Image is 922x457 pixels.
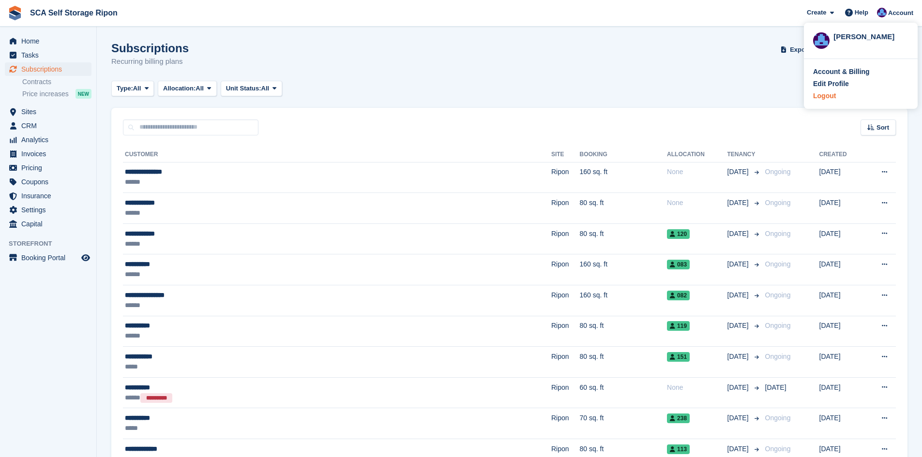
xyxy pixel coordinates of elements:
[21,203,79,217] span: Settings
[579,347,667,378] td: 80 sq. ft
[226,84,261,93] span: Unit Status:
[819,162,863,193] td: [DATE]
[727,352,751,362] span: [DATE]
[5,217,91,231] a: menu
[667,321,690,331] span: 119
[819,223,863,254] td: [DATE]
[727,383,751,393] span: [DATE]
[21,48,79,62] span: Tasks
[667,383,727,393] div: None
[123,147,551,162] th: Customer
[579,316,667,347] td: 80 sq. ft
[779,42,821,58] button: Export
[551,223,580,254] td: Ripon
[579,193,667,224] td: 80 sq. ft
[667,291,690,300] span: 082
[80,252,91,264] a: Preview store
[765,353,791,360] span: Ongoing
[765,260,791,268] span: Ongoing
[163,84,196,93] span: Allocation:
[727,167,751,177] span: [DATE]
[819,316,863,347] td: [DATE]
[813,91,908,101] a: Logout
[26,5,121,21] a: SCA Self Storage Ripon
[76,89,91,99] div: NEW
[21,105,79,118] span: Sites
[5,147,91,161] a: menu
[158,81,217,97] button: Allocation: All
[9,239,96,249] span: Storefront
[727,321,751,331] span: [DATE]
[21,62,79,76] span: Subscriptions
[765,383,786,391] span: [DATE]
[765,168,791,176] span: Ongoing
[8,6,22,20] img: stora-icon-8386f47178a22dfd0bd8f6a31ec36ba5ce8667c1dd55bd0f319d3a0aa187defe.svg
[5,48,91,62] a: menu
[667,444,690,454] span: 113
[667,413,690,423] span: 238
[22,77,91,87] a: Contracts
[21,147,79,161] span: Invoices
[888,8,913,18] span: Account
[790,45,810,55] span: Export
[5,189,91,203] a: menu
[5,175,91,189] a: menu
[196,84,204,93] span: All
[21,175,79,189] span: Coupons
[667,352,690,362] span: 151
[111,42,189,55] h1: Subscriptions
[117,84,133,93] span: Type:
[667,147,727,162] th: Allocation
[5,34,91,48] a: menu
[22,88,91,99] a: Price increases NEW
[5,251,91,265] a: menu
[819,193,863,224] td: [DATE]
[819,254,863,285] td: [DATE]
[765,414,791,422] span: Ongoing
[221,81,282,97] button: Unit Status: All
[813,79,908,89] a: Edit Profile
[855,8,868,17] span: Help
[765,199,791,206] span: Ongoing
[551,285,580,316] td: Ripon
[667,167,727,177] div: None
[551,347,580,378] td: Ripon
[765,291,791,299] span: Ongoing
[22,89,69,99] span: Price increases
[813,67,870,77] div: Account & Billing
[727,147,761,162] th: Tenancy
[819,147,863,162] th: Created
[765,322,791,329] span: Ongoing
[579,254,667,285] td: 160 sq. ft
[551,193,580,224] td: Ripon
[667,198,727,208] div: None
[813,67,908,77] a: Account & Billing
[261,84,270,93] span: All
[727,413,751,423] span: [DATE]
[667,229,690,239] span: 120
[579,223,667,254] td: 80 sq. ft
[579,285,667,316] td: 160 sq. ft
[551,408,580,439] td: Ripon
[727,259,751,269] span: [DATE]
[579,377,667,408] td: 60 sq. ft
[5,105,91,118] a: menu
[667,260,690,269] span: 083
[579,162,667,193] td: 160 sq. ft
[813,79,849,89] div: Edit Profile
[551,147,580,162] th: Site
[819,377,863,408] td: [DATE]
[813,91,836,101] div: Logout
[551,316,580,347] td: Ripon
[111,56,189,67] p: Recurring billing plans
[813,32,830,49] img: Sarah Race
[551,377,580,408] td: Ripon
[21,161,79,175] span: Pricing
[551,162,580,193] td: Ripon
[5,161,91,175] a: menu
[21,119,79,133] span: CRM
[765,445,791,453] span: Ongoing
[5,62,91,76] a: menu
[727,229,751,239] span: [DATE]
[579,147,667,162] th: Booking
